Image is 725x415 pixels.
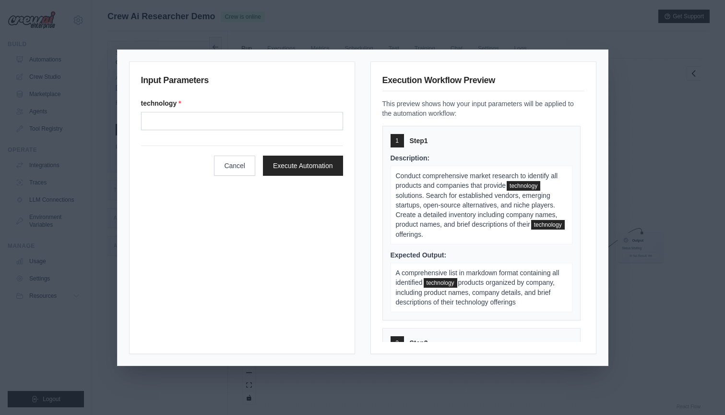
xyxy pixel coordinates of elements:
span: offerings. [396,231,423,238]
span: technology [507,181,540,191]
span: 2 [395,339,399,347]
label: technology [141,98,343,108]
span: technology [424,278,457,288]
span: solutions. Search for established vendors, emerging startups, open-source alternatives, and niche... [396,192,558,228]
h3: Execution Workflow Preview [382,73,584,91]
span: Step 1 [410,136,428,146]
h3: Input Parameters [141,73,343,91]
span: A comprehensive list in markdown format containing all identified [396,269,559,286]
span: technology [531,220,565,230]
span: Step 2 [410,338,428,348]
span: Expected Output: [391,251,447,259]
span: 1 [395,137,399,145]
button: Cancel [214,156,255,176]
span: Description: [391,154,430,162]
p: This preview shows how your input parameters will be applied to the automation workflow: [382,99,584,118]
button: Execute Automation [263,156,343,176]
span: products organized by company, including product names, company details, and brief descriptions o... [396,279,555,306]
span: Conduct comprehensive market research to identify all products and companies that provide [396,172,558,189]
